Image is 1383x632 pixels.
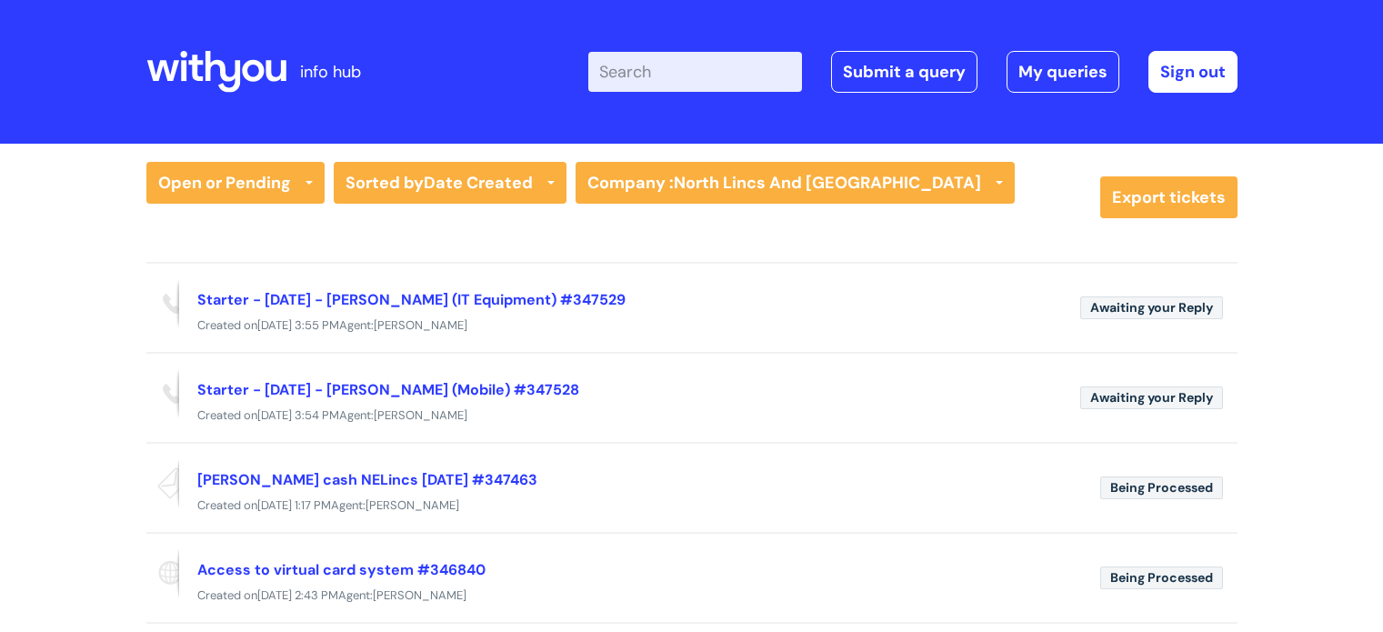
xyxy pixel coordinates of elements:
[146,548,179,599] span: Reported via portal
[1100,176,1238,218] a: Export tickets
[588,52,802,92] input: Search
[146,278,179,329] span: Reported via phone
[146,405,1238,427] div: Created on Agent:
[1100,567,1223,589] span: Being Processed
[197,290,626,309] a: Starter - [DATE] - [PERSON_NAME] (IT Equipment) #347529
[146,368,179,419] span: Reported via phone
[146,162,325,204] a: Open or Pending
[374,317,467,333] span: [PERSON_NAME]
[831,51,977,93] a: Submit a query
[373,587,466,603] span: [PERSON_NAME]
[588,51,1238,93] div: | -
[1080,296,1223,319] span: Awaiting your Reply
[146,315,1238,337] div: Created on Agent:
[424,172,533,194] b: Date Created
[334,162,566,204] a: Sorted byDate Created
[1100,477,1223,499] span: Being Processed
[146,585,1238,607] div: Created on Agent:
[300,57,361,86] p: info hub
[1148,51,1238,93] a: Sign out
[374,407,467,423] span: [PERSON_NAME]
[257,407,339,423] span: [DATE] 3:54 PM
[197,470,537,489] a: [PERSON_NAME] cash NELincs [DATE] #347463
[146,495,1238,517] div: Created on Agent:
[674,172,981,194] strong: North Lincs And [GEOGRAPHIC_DATA]
[146,458,179,509] span: Reported via email
[366,497,459,513] span: [PERSON_NAME]
[197,380,579,399] a: Starter - [DATE] - [PERSON_NAME] (Mobile) #347528
[1007,51,1119,93] a: My queries
[1080,386,1223,409] span: Awaiting your Reply
[257,587,338,603] span: [DATE] 2:43 PM
[257,317,339,333] span: [DATE] 3:55 PM
[576,162,1015,204] a: Company :North Lincs And [GEOGRAPHIC_DATA]
[257,497,331,513] span: [DATE] 1:17 PM
[197,560,486,579] a: Access to virtual card system #346840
